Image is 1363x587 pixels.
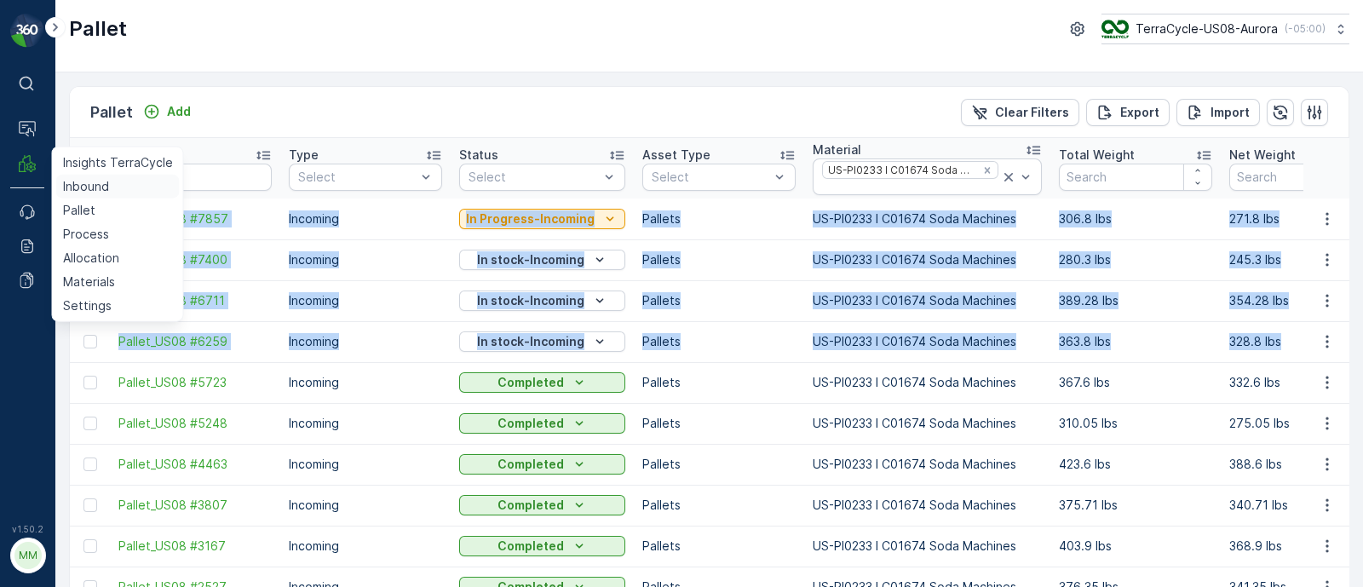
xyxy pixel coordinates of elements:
p: US-PI0233 I C01674 Soda Machines [813,292,1042,309]
p: US-PI0233 I C01674 Soda Machines [813,456,1042,473]
p: Completed [497,497,564,514]
a: Pallet_US08 #4463 [118,456,272,473]
p: Material [813,141,861,158]
p: US-PI0233 I C01674 Soda Machines [813,415,1042,432]
p: Pallets [642,538,796,555]
p: Incoming [289,333,442,350]
button: Add [136,101,198,122]
p: In stock-Incoming [477,292,584,309]
div: Toggle Row Selected [83,498,97,512]
div: Remove US-PI0233 I C01674 Soda Machines [978,164,997,177]
p: Incoming [289,538,442,555]
p: Export [1120,104,1159,121]
p: 280.3 lbs [1059,251,1212,268]
p: Incoming [289,210,442,227]
button: In stock-Incoming [459,250,625,270]
p: US-PI0233 I C01674 Soda Machines [813,333,1042,350]
button: In Progress-Incoming [459,209,625,229]
p: In stock-Incoming [477,251,584,268]
p: Select [469,169,599,186]
div: MM [14,542,42,569]
p: In Progress-Incoming [466,210,595,227]
div: US-PI0233 I C01674 Soda Machines [823,162,976,178]
a: Pallet_US08 #6259 [118,333,272,350]
p: US-PI0233 I C01674 Soda Machines [813,251,1042,268]
p: Incoming [289,456,442,473]
p: Clear Filters [995,104,1069,121]
p: Pallet [69,15,127,43]
button: MM [10,538,44,573]
p: Pallets [642,374,796,391]
p: Incoming [289,374,442,391]
a: Pallet_US08 #7400 [118,251,272,268]
div: Toggle Row Selected [83,458,97,471]
p: Pallets [642,292,796,309]
input: Search [118,164,272,191]
p: Incoming [289,497,442,514]
p: 375.71 lbs [1059,497,1212,514]
p: US-PI0233 I C01674 Soda Machines [813,497,1042,514]
img: image_ci7OI47.png [1101,20,1129,38]
p: Asset Type [642,147,710,164]
div: Toggle Row Selected [83,376,97,389]
button: Import [1176,99,1260,126]
p: Pallets [642,497,796,514]
p: Pallets [642,415,796,432]
button: Export [1086,99,1170,126]
span: v 1.50.2 [10,524,44,534]
p: Completed [497,456,564,473]
a: Pallet_US08 #6711 [118,292,272,309]
a: Pallet_US08 #7857 [118,210,272,227]
a: Pallet_US08 #3807 [118,497,272,514]
div: Toggle Row Selected [83,417,97,430]
p: Add [167,103,191,120]
input: Search [1059,164,1212,191]
p: TerraCycle-US08-Aurora [1136,20,1278,37]
div: Toggle Row Selected [83,539,97,553]
p: Completed [497,538,564,555]
button: Clear Filters [961,99,1079,126]
p: Incoming [289,415,442,432]
button: Completed [459,495,625,515]
p: 423.6 lbs [1059,456,1212,473]
p: US-PI0233 I C01674 Soda Machines [813,538,1042,555]
p: Type [289,147,319,164]
a: Pallet_US08 #5723 [118,374,272,391]
p: 403.9 lbs [1059,538,1212,555]
p: 363.8 lbs [1059,333,1212,350]
p: Completed [497,415,564,432]
img: logo [10,14,44,48]
p: US-PI0233 I C01674 Soda Machines [813,210,1042,227]
p: Pallets [642,210,796,227]
p: Pallet [90,101,133,124]
p: Completed [497,374,564,391]
a: Pallet_US08 #3167 [118,538,272,555]
p: US-PI0233 I C01674 Soda Machines [813,374,1042,391]
p: 389.28 lbs [1059,292,1212,309]
a: Pallet_US08 #5248 [118,415,272,432]
button: Completed [459,413,625,434]
p: In stock-Incoming [477,333,584,350]
p: Total Weight [1059,147,1135,164]
p: 306.8 lbs [1059,210,1212,227]
p: ( -05:00 ) [1285,22,1326,36]
p: Pallets [642,333,796,350]
p: Net Weight [1229,147,1296,164]
button: Completed [459,372,625,393]
button: In stock-Incoming [459,291,625,311]
button: In stock-Incoming [459,331,625,352]
p: 310.05 lbs [1059,415,1212,432]
button: TerraCycle-US08-Aurora(-05:00) [1101,14,1349,44]
p: Incoming [289,251,442,268]
button: Completed [459,536,625,556]
p: Import [1211,104,1250,121]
